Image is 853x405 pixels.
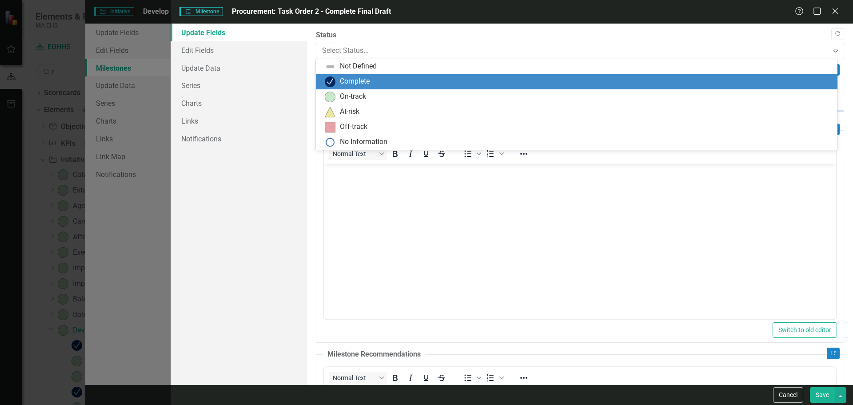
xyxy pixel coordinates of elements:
[516,148,531,160] button: Reveal or hide additional toolbar items
[434,148,449,160] button: Strikethrough
[419,148,434,160] button: Underline
[460,372,482,384] div: Bullet list
[340,107,359,117] div: At-risk
[340,137,387,147] div: No Information
[179,7,223,16] span: Milestone
[329,148,387,160] button: Block Normal Text
[316,30,844,40] label: Status
[171,76,307,94] a: Series
[171,59,307,77] a: Update Data
[340,76,370,87] div: Complete
[340,61,377,72] div: Not Defined
[325,107,335,117] img: At-risk
[387,372,403,384] button: Bold
[323,349,425,360] legend: Milestone Recommendations
[340,122,367,132] div: Off-track
[325,92,335,102] img: On-track
[333,374,376,381] span: Normal Text
[171,41,307,59] a: Edit Fields
[329,372,387,384] button: Block Normal Text
[419,372,434,384] button: Underline
[460,148,482,160] div: Bullet list
[324,164,836,319] iframe: Rich Text Area
[773,322,837,338] button: Switch to old editor
[325,122,335,132] img: Off-track
[403,148,418,160] button: Italic
[403,372,418,384] button: Italic
[171,24,307,41] a: Update Fields
[434,372,449,384] button: Strikethrough
[325,61,335,72] img: Not Defined
[232,7,391,16] span: Procurement: Task Order 2 - Complete Final Draft
[325,76,335,87] img: Complete
[171,94,307,112] a: Charts
[333,150,376,157] span: Normal Text
[516,372,531,384] button: Reveal or hide additional toolbar items
[773,387,803,403] button: Cancel
[483,148,505,160] div: Numbered list
[810,387,835,403] button: Save
[340,92,366,102] div: On-track
[387,148,403,160] button: Bold
[171,130,307,148] a: Notifications
[483,372,505,384] div: Numbered list
[325,137,335,148] img: No Information
[171,112,307,130] a: Links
